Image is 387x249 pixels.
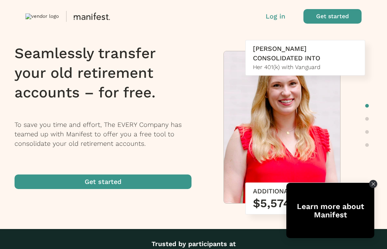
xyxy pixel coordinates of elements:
button: Get started [15,174,192,189]
div: Close Tolstoy widget [369,180,377,188]
div: ADDITIONAL SAVINGS* [253,186,358,196]
div: Her 401(k) with Vanguard [253,63,358,72]
div: Tolstoy bubble widget [286,183,374,238]
img: vendor logo [25,13,59,19]
div: Open Tolstoy [286,183,374,238]
h3: $5,574 [253,196,358,210]
div: Open Tolstoy widget [286,183,374,238]
div: Learn more about Manifest [286,202,374,219]
button: Get started [303,9,362,24]
button: vendor logo [25,9,243,24]
div: [PERSON_NAME] CONSOLIDATED INTO [253,44,358,63]
h1: Seamlessly transfer your old retirement accounts – for free. [15,44,201,103]
img: Meredith [224,51,340,207]
p: To save you time and effort, The EVERY Company has teamed up with Manifest to offer you a free to... [15,120,201,148]
button: Log in [266,12,285,21]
